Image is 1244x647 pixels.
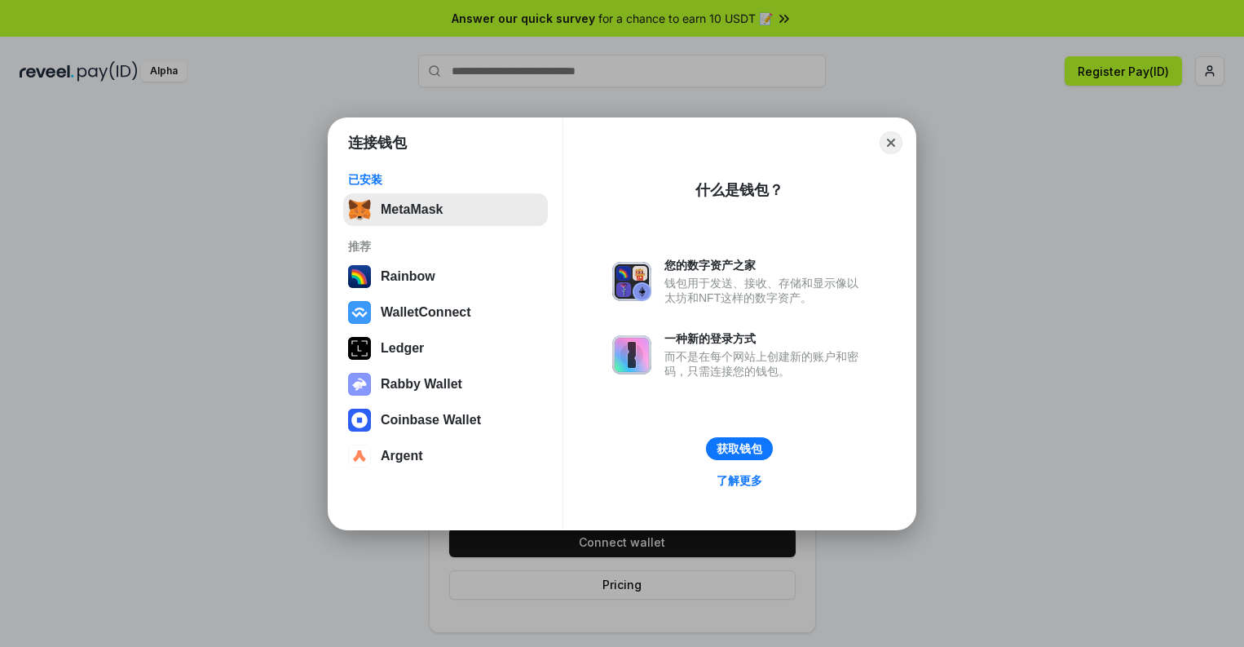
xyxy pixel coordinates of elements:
img: svg+xml,%3Csvg%20width%3D%22120%22%20height%3D%22120%22%20viewBox%3D%220%200%20120%20120%22%20fil... [348,265,371,288]
img: svg+xml,%3Csvg%20width%3D%2228%22%20height%3D%2228%22%20viewBox%3D%220%200%2028%2028%22%20fill%3D... [348,301,371,324]
div: 了解更多 [717,473,762,488]
h1: 连接钱包 [348,133,407,153]
button: Rainbow [343,260,548,293]
img: svg+xml,%3Csvg%20fill%3D%22none%22%20height%3D%2233%22%20viewBox%3D%220%200%2035%2033%22%20width%... [348,198,371,221]
div: 什么是钱包？ [695,180,783,200]
div: Rainbow [381,269,435,284]
div: 钱包用于发送、接收、存储和显示像以太坊和NFT这样的数字资产。 [664,276,867,305]
button: MetaMask [343,193,548,226]
button: Coinbase Wallet [343,404,548,437]
div: 您的数字资产之家 [664,258,867,273]
img: svg+xml,%3Csvg%20width%3D%2228%22%20height%3D%2228%22%20viewBox%3D%220%200%2028%2028%22%20fill%3D... [348,445,371,468]
div: MetaMask [381,202,443,217]
button: 获取钱包 [706,437,773,460]
button: Rabby Wallet [343,368,548,401]
div: Rabby Wallet [381,377,462,392]
img: svg+xml,%3Csvg%20xmlns%3D%22http%3A%2F%2Fwww.w3.org%2F2000%2Fsvg%22%20width%3D%2228%22%20height%3... [348,337,371,360]
div: WalletConnect [381,305,471,320]
button: WalletConnect [343,296,548,329]
a: 了解更多 [707,470,772,491]
div: 已安装 [348,172,543,187]
div: Argent [381,449,423,463]
button: Argent [343,440,548,472]
img: svg+xml,%3Csvg%20xmlns%3D%22http%3A%2F%2Fwww.w3.org%2F2000%2Fsvg%22%20fill%3D%22none%22%20viewBox... [612,335,651,374]
div: 获取钱包 [717,441,762,456]
img: svg+xml,%3Csvg%20xmlns%3D%22http%3A%2F%2Fwww.w3.org%2F2000%2Fsvg%22%20fill%3D%22none%22%20viewBox... [612,262,651,301]
button: Ledger [343,332,548,365]
img: svg+xml,%3Csvg%20width%3D%2228%22%20height%3D%2228%22%20viewBox%3D%220%200%2028%2028%22%20fill%3D... [348,409,371,432]
button: Close [880,131,902,154]
div: 一种新的登录方式 [664,331,867,346]
div: Ledger [381,341,424,356]
div: Coinbase Wallet [381,413,481,428]
div: 而不是在每个网站上创建新的账户和密码，只需连接您的钱包。 [664,349,867,379]
img: svg+xml,%3Csvg%20xmlns%3D%22http%3A%2F%2Fwww.w3.org%2F2000%2Fsvg%22%20fill%3D%22none%22%20viewBox... [348,373,371,396]
div: 推荐 [348,239,543,254]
